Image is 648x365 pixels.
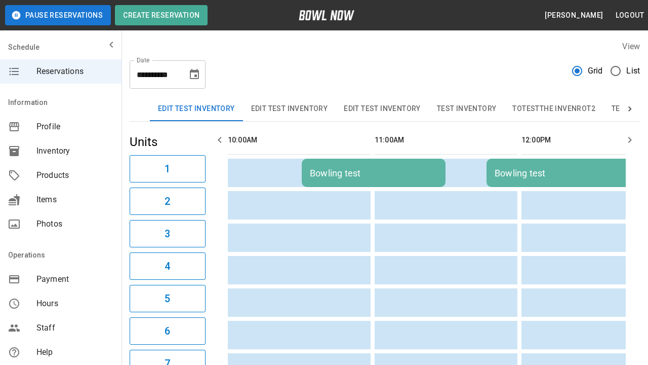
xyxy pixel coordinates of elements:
[375,126,517,155] th: 11:00AM
[5,5,111,25] button: Pause Reservations
[130,252,206,280] button: 4
[626,65,640,77] span: List
[310,168,437,178] div: Bowling test
[36,194,113,206] span: Items
[622,42,640,51] label: View
[165,258,170,274] h6: 4
[130,317,206,345] button: 6
[130,188,206,215] button: 2
[228,126,371,155] th: 10:00AM
[184,64,205,85] button: Choose date, selected date is Sep 6, 2025
[130,134,206,150] h5: Units
[36,346,113,358] span: Help
[588,65,603,77] span: Grid
[150,97,620,121] div: inventory tabs
[36,298,113,310] span: Hours
[36,273,113,285] span: Payment
[541,6,607,25] button: [PERSON_NAME]
[165,226,170,242] h6: 3
[130,285,206,312] button: 5
[165,193,170,209] h6: 2
[36,169,113,181] span: Products
[243,97,336,121] button: Edit Test Inventory
[36,65,113,78] span: Reservations
[36,218,113,230] span: Photos
[336,97,429,121] button: Edit Test Inventory
[504,97,603,121] button: TOTESTTHE INVENROT2
[130,220,206,247] button: 3
[495,168,622,178] div: Bowling test
[36,145,113,157] span: Inventory
[115,5,208,25] button: Create Reservation
[165,290,170,307] h6: 5
[165,161,170,177] h6: 1
[36,322,113,334] span: Staff
[165,323,170,339] h6: 6
[429,97,505,121] button: Test Inventory
[299,10,354,20] img: logo
[150,97,243,121] button: Edit Test Inventory
[612,6,648,25] button: Logout
[130,155,206,182] button: 1
[36,121,113,133] span: Profile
